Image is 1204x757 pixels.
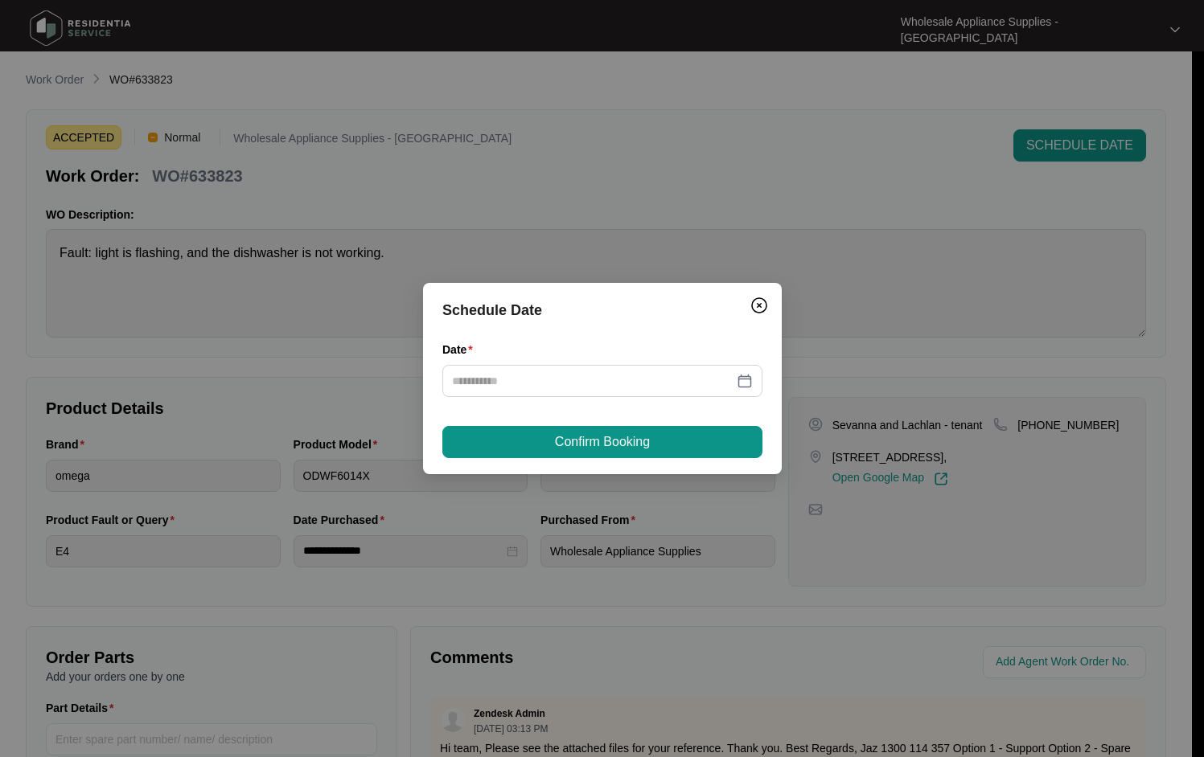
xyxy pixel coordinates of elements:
img: closeCircle [750,296,769,315]
div: Schedule Date [442,299,762,321]
input: Date [452,372,733,390]
button: Close [746,293,772,318]
button: Confirm Booking [442,426,762,458]
span: Confirm Booking [554,432,649,452]
label: Date [442,342,479,358]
